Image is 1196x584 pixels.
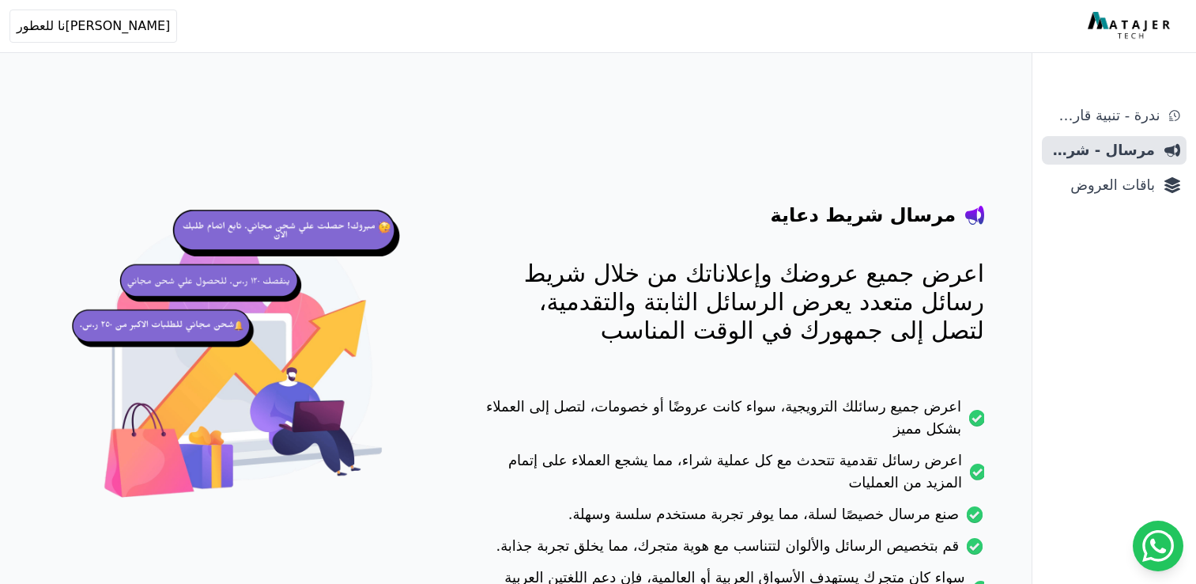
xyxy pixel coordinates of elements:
li: صنع مرسال خصيصًا لسلة، مما يوفر تجربة مستخدم سلسة وسهلة. [483,503,984,535]
button: [PERSON_NAME]نا للعطور [9,9,177,43]
span: مرسال - شريط دعاية [1048,139,1155,161]
h4: مرسال شريط دعاية [771,203,956,228]
li: قم بتخصيص الرسائل والألوان لتتناسب مع هوية متجرك، مما يخلق تجربة جذابة. [483,535,984,567]
img: MatajerTech Logo [1088,12,1174,40]
li: اعرض جميع رسائلك الترويجية، سواء كانت عروضًا أو خصومات، لتصل إلى العملاء بشكل مميز [483,396,984,449]
li: اعرض رسائل تقدمية تتحدث مع كل عملية شراء، مما يشجع العملاء على إتمام المزيد من العمليات [483,449,984,503]
span: [PERSON_NAME]نا للعطور [17,17,170,36]
span: ندرة - تنبية قارب علي النفاذ [1048,104,1160,127]
span: باقات العروض [1048,174,1155,196]
img: hero [67,190,420,543]
p: اعرض جميع عروضك وإعلاناتك من خلال شريط رسائل متعدد يعرض الرسائل الثابتة والتقدمية، لتصل إلى جمهور... [483,260,984,345]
